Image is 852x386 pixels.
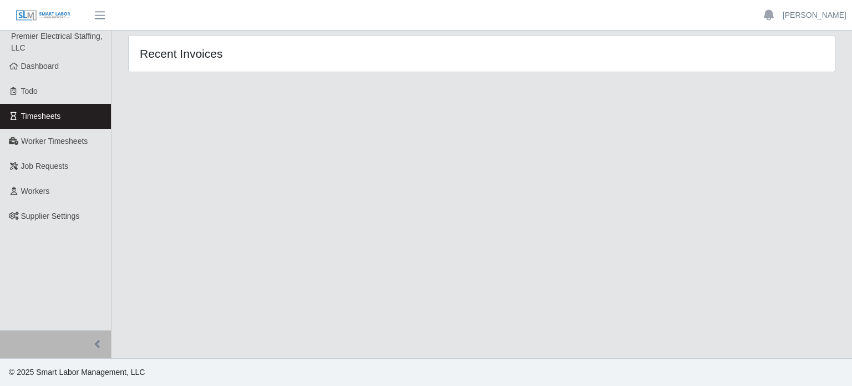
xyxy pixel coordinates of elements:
span: Dashboard [21,62,59,71]
span: © 2025 Smart Labor Management, LLC [9,368,145,377]
span: Premier Electrical Staffing, LLC [11,32,103,52]
img: SLM Logo [16,9,71,22]
span: Supplier Settings [21,212,80,220]
span: Workers [21,187,50,195]
span: Timesheets [21,112,61,121]
span: Todo [21,87,38,96]
span: Job Requests [21,162,69,171]
h4: Recent Invoices [140,47,415,61]
a: [PERSON_NAME] [783,9,846,21]
span: Worker Timesheets [21,137,88,146]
